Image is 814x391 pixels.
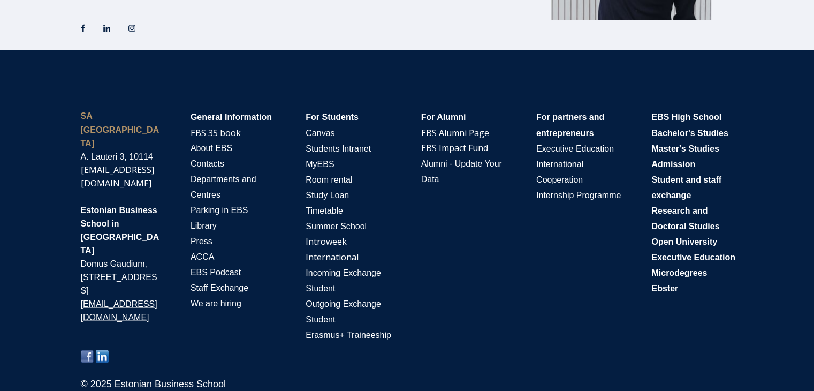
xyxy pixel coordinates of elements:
[536,112,604,137] span: For partners and entrepreneurs
[81,111,159,147] strong: SA [GEOGRAPHIC_DATA]
[306,204,343,216] a: Timetable
[651,173,721,200] a: Student and staff exchange
[306,142,371,154] a: Students Intranet
[191,126,241,138] a: EBS 35 book
[81,378,226,389] span: © 2025 Estonian Business School
[191,204,248,215] a: Parking in EBS
[651,111,721,123] a: EBS High School
[651,204,719,231] a: Research and Doctoral Studies
[81,299,157,321] a: [EMAIL_ADDRESS][DOMAIN_NAME]
[191,219,217,231] a: Library
[536,144,614,153] span: Executive Education
[651,251,735,262] a: Executive Education
[191,252,214,261] span: ACCA
[191,281,248,293] a: Staff Exchange
[421,141,488,153] a: EBS Impact Fund
[306,268,381,292] span: Incoming Exchange Student
[306,157,334,169] a: MyEBS
[306,237,346,246] span: I
[536,190,621,199] span: Internship Programme
[81,163,154,189] a: [EMAIL_ADDRESS][DOMAIN_NAME]
[191,283,248,292] span: Staff Exchange
[651,268,707,277] span: Microdegrees
[651,175,721,199] span: Student and staff exchange
[191,205,248,214] span: Parking in EBS
[306,266,381,294] a: Incoming Exchange Student
[306,206,343,215] span: Timetable
[651,112,721,122] span: EBS High School
[191,221,217,230] span: Library
[306,112,359,122] span: For Students
[651,159,695,168] span: Admission
[651,282,678,294] a: Ebster
[536,157,583,185] a: International Cooperation
[651,142,719,154] a: Master's Studies
[651,283,678,292] span: Ebster
[306,328,391,340] a: Erasmus+ Traineeship
[191,174,256,199] span: Departments and Centres
[191,298,241,307] span: We are hiring
[306,330,391,339] span: Erasmus+ Traineeship
[306,126,334,138] a: Canvas
[81,259,157,295] span: Domus Gaudium, [STREET_ADDRESS]
[421,112,466,122] span: For Alumni
[651,252,735,261] span: Executive Education
[191,172,256,200] a: Departments and Centres
[191,250,214,262] a: ACCA
[651,206,719,230] span: Research and Doctoral Studies
[81,152,153,161] span: A. Lauteri 3, 10114
[191,267,241,276] span: EBS Podcast
[651,126,728,138] a: Bachelor's Studies
[536,189,621,200] a: Internship Programme
[306,189,349,200] a: Study Loan
[191,157,224,169] a: Contacts
[306,221,367,230] span: Summer School
[308,235,347,247] a: ntroweek
[81,205,159,254] span: Estonian Business School in [GEOGRAPHIC_DATA]
[651,237,717,246] span: Open University
[306,252,358,261] span: I
[651,235,717,247] a: Open University
[421,157,502,184] a: Alumni - Update Your Data
[191,235,212,246] a: Press
[306,159,334,168] span: MyEBS
[81,350,94,363] img: Share on facebook
[306,299,381,324] span: Outgoing Exchange Student
[536,159,583,184] span: International Cooperation
[191,159,224,168] span: Contacts
[191,266,241,277] a: EBS Podcast
[191,236,212,245] span: Press
[651,157,695,169] a: Admission
[421,126,489,138] a: EBS Alumni Page
[306,175,352,184] span: Room rental
[308,251,359,262] a: nternational
[306,144,371,153] span: Students Intranet
[96,350,109,363] img: Share on linkedin
[306,220,367,231] a: Summer School
[421,159,502,183] span: Alumni - Update Your Data
[306,190,349,199] span: Study Loan
[651,144,719,153] span: Master's Studies
[191,112,272,122] span: General Information
[651,266,707,278] a: Microdegrees
[306,297,381,325] a: Outgoing Exchange Student
[191,143,232,152] span: About EBS
[306,128,334,137] span: Canvas
[191,297,241,309] a: We are hiring
[651,128,728,137] span: Bachelor's Studies
[536,142,614,154] a: Executive Education
[191,141,232,153] a: About EBS
[306,173,352,185] a: Room rental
